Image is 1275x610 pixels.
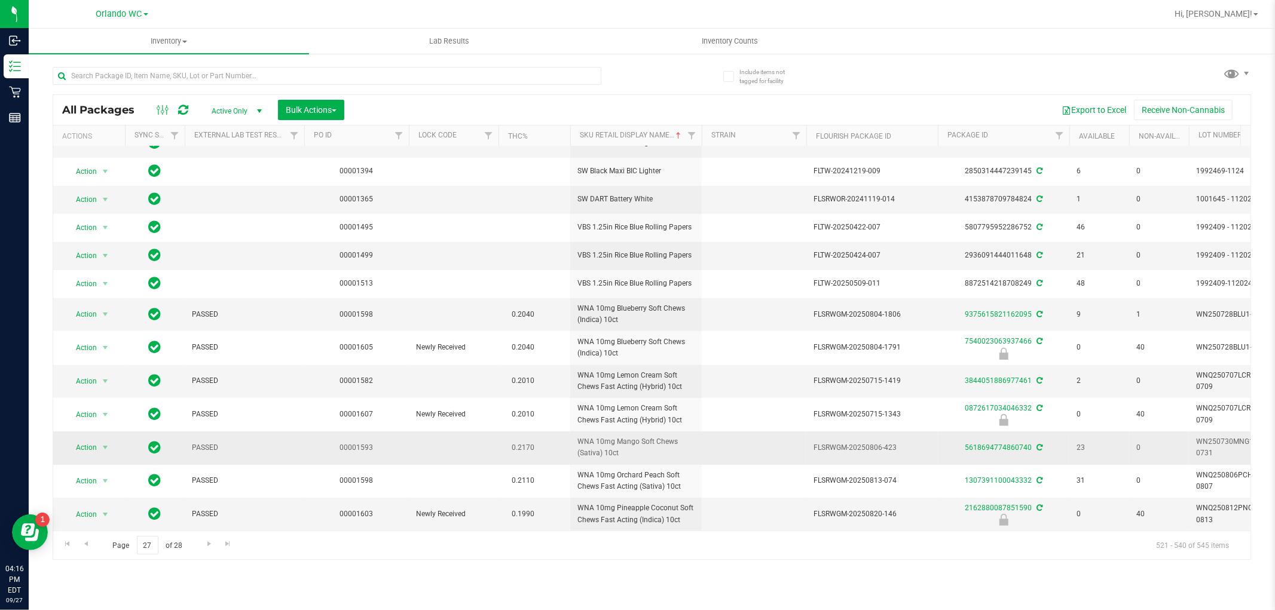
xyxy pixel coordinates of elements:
span: Newly Received [416,508,491,520]
a: Lock Code [418,131,457,139]
span: WN250730MNG1-0731 [1196,436,1271,459]
span: FLSRWGM-20250715-1343 [814,409,931,420]
span: In Sync [149,275,161,292]
span: 1992469-1124 [1196,165,1271,177]
span: Action [65,247,97,264]
a: Filter [389,125,409,146]
span: In Sync [149,247,161,263]
span: select [98,439,113,456]
inline-svg: Reports [9,112,21,124]
span: WNA 10mg Blueberry Soft Chews (Indica) 10ct [577,303,695,326]
span: In Sync [149,472,161,489]
div: Newly Received [936,514,1071,526]
div: Newly Received [936,348,1071,360]
a: 00001365 [340,195,374,203]
a: Go to the last page [219,536,237,552]
div: 4153878709784824 [936,194,1071,205]
span: 0 [1136,475,1182,486]
a: Filter [682,125,702,146]
span: SW DART Battery White [577,194,695,205]
a: 1307391100043332 [965,476,1032,485]
span: Inventory [29,36,309,47]
span: select [98,473,113,489]
span: 1992409 - 112024 [1196,222,1271,233]
a: 5618694774860740 [965,443,1032,452]
span: 0.2010 [506,406,540,423]
span: WNA 10mg Mango Soft Chews (Sativa) 10ct [577,436,695,459]
span: Sync from Compliance System [1035,337,1042,345]
span: 0.2040 [506,339,540,356]
span: 0.2040 [506,306,540,323]
span: 1001645 - 112024 [1196,194,1271,205]
span: 0 [1136,278,1182,289]
span: WNA 10mg Pineapple Coconut Soft Chews Fast Acting (Indica) 10ct [577,502,695,525]
span: 0.1990 [506,505,540,523]
span: 6 [1077,165,1122,177]
span: PASSED [192,508,297,520]
button: Export to Excel [1054,100,1134,120]
span: PASSED [192,309,297,320]
a: 00001513 [340,279,374,287]
a: 00001495 [340,223,374,231]
span: select [98,191,113,208]
span: PASSED [192,342,297,353]
a: 00001603 [340,510,374,518]
input: 27 [137,536,158,554]
span: 48 [1077,278,1122,289]
span: 46 [1077,222,1122,233]
span: 2 [1077,375,1122,387]
span: Action [65,306,97,323]
span: Action [65,506,97,523]
button: Receive Non-Cannabis [1134,100,1233,120]
a: 3844051886977461 [965,376,1032,385]
div: Newly Received [936,414,1071,426]
span: Sync from Compliance System [1035,376,1042,385]
a: PO ID [314,131,332,139]
a: 00001394 [340,167,374,175]
a: 00001593 [340,443,374,452]
span: In Sync [149,339,161,355]
a: Package ID [947,131,988,139]
span: 1 [1136,309,1182,320]
span: Action [65,275,97,292]
span: 521 - 540 of 545 items [1146,536,1239,554]
a: 2162880087851590 [965,504,1032,512]
a: 7540023063937466 [965,337,1032,345]
span: WN250728BLU1-0729 [1196,342,1271,353]
a: Filter [165,125,185,146]
span: 0 [1136,250,1182,261]
span: Action [65,339,97,356]
span: select [98,275,113,292]
span: VBS 1.25in Rice Blue Rolling Papers [577,222,695,233]
span: 40 [1136,508,1182,520]
a: 00001598 [340,310,374,318]
a: 00001499 [340,251,374,259]
span: WNA 10mg Blueberry Soft Chews (Indica) 10ct [577,336,695,359]
a: Go to the first page [59,536,76,552]
span: WNQ250812PNC1-0813 [1196,502,1271,525]
a: 00001598 [340,476,374,485]
span: In Sync [149,163,161,179]
span: In Sync [149,505,161,522]
span: 23 [1077,442,1122,453]
span: 0 [1136,194,1182,205]
a: Inventory Counts [589,29,870,54]
inline-svg: Inbound [9,35,21,47]
span: Sync from Compliance System [1035,404,1042,412]
span: FLSRWGM-20250804-1791 [814,342,931,353]
p: 04:16 PM EDT [5,563,23,596]
a: External Lab Test Result [194,131,288,139]
span: SW Black Maxi BIC Lighter [577,165,695,177]
span: Sync from Compliance System [1035,251,1042,259]
a: Lot Number [1198,131,1242,139]
iframe: Resource center unread badge [35,513,50,527]
a: Go to the next page [200,536,218,552]
span: PASSED [192,409,297,420]
inline-svg: Retail [9,86,21,98]
a: Filter [1050,125,1069,146]
span: select [98,339,113,356]
span: In Sync [149,372,161,389]
span: In Sync [149,191,161,207]
span: 0 [1077,409,1122,420]
input: Search Package ID, Item Name, SKU, Lot or Part Number... [53,67,601,85]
